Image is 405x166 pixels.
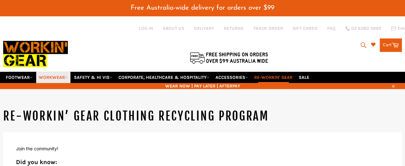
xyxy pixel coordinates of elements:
a: CORPORATE, HEALTHCARE & HOSPITALITY [116,72,212,83]
h1: Re-Workin’ Gear Clothing Recycling Program [3,108,402,124]
a: Log in [139,26,153,31]
span: 02 6280 5885 [351,26,381,31]
button: Join the community! [16,146,58,151]
a: SALE [296,72,312,83]
span: WEAR NOW | PAY LATER | AFTERPAY [3,83,402,89]
a: ACCESSORIES [213,72,251,83]
a: TRACK ORDER [253,25,283,31]
a: WORKWEAR [36,72,70,83]
a: 02 6280 5885 [345,26,381,31]
a: RETURNS [224,25,244,31]
a: RE-WORKIN' GEAR [252,72,295,83]
a: ABOUT US [163,25,184,31]
a: GIFT CARDS [293,25,318,31]
img: Workin Gear leaders in Workwear, Safety Boots, PPE, Uniforms. Australia's No.1 in Workwear [3,37,68,71]
span: Free Australia-wide delivery for orders over $99 [131,4,274,11]
a: FAQ [327,25,336,31]
a: DELIVERY [194,25,214,31]
a: Cart [380,38,402,52]
a: SAFETY & HI VIS [71,72,115,83]
a: FOOTWEAR [3,72,35,83]
img: Flat $9.95 shipping Australia wide [189,51,269,64]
